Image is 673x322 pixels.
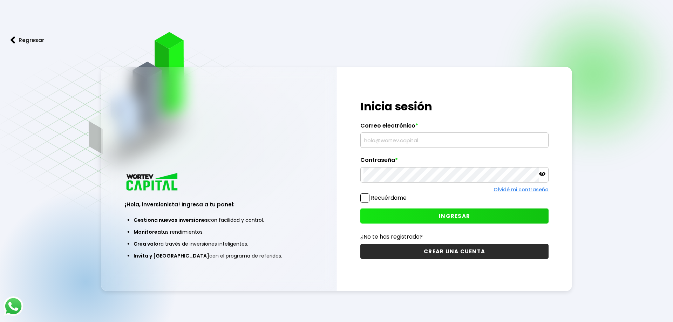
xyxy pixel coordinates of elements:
h1: Inicia sesión [360,98,549,115]
label: Correo electrónico [360,122,549,133]
input: hola@wortev.capital [363,133,545,148]
span: Monitorea [134,228,161,235]
button: INGRESAR [360,208,549,224]
img: flecha izquierda [11,36,15,44]
label: Contraseña [360,157,549,167]
label: Recuérdame [371,194,407,202]
img: logo_wortev_capital [125,172,180,193]
img: logos_whatsapp-icon.242b2217.svg [4,296,23,316]
span: Invita y [GEOGRAPHIC_DATA] [134,252,209,259]
li: con facilidad y control. [134,214,304,226]
span: INGRESAR [439,212,470,220]
li: con el programa de referidos. [134,250,304,262]
a: ¿No te has registrado?CREAR UNA CUENTA [360,232,549,259]
span: Crea valor [134,240,161,247]
li: tus rendimientos. [134,226,304,238]
h3: ¡Hola, inversionista! Ingresa a tu panel: [125,200,313,208]
p: ¿No te has registrado? [360,232,549,241]
a: Olvidé mi contraseña [494,186,549,193]
span: Gestiona nuevas inversiones [134,217,208,224]
li: a través de inversiones inteligentes. [134,238,304,250]
button: CREAR UNA CUENTA [360,244,549,259]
